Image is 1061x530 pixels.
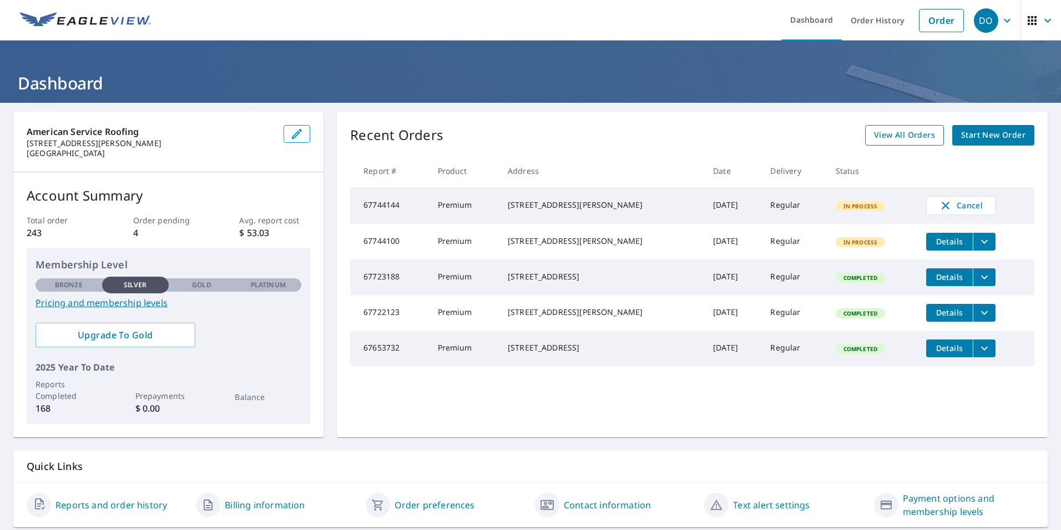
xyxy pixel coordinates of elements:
td: 67723188 [350,259,428,295]
span: Details [933,272,966,282]
a: Billing information [225,498,305,512]
button: filesDropdownBtn-67744100 [973,233,996,251]
td: Regular [761,331,826,366]
td: Premium [429,331,499,366]
td: 67744100 [350,224,428,259]
th: Address [499,154,704,187]
a: Contact information [564,498,651,512]
p: Balance [235,391,301,403]
button: filesDropdownBtn-67722123 [973,304,996,322]
span: View All Orders [874,128,935,142]
td: [DATE] [704,187,761,224]
p: [GEOGRAPHIC_DATA] [27,148,275,158]
p: Bronze [55,280,83,290]
a: Pricing and membership levels [36,296,301,309]
p: $ 0.00 [135,402,202,415]
div: [STREET_ADDRESS] [508,342,695,353]
p: Prepayments [135,390,202,402]
td: [DATE] [704,224,761,259]
td: 67722123 [350,295,428,331]
td: [DATE] [704,295,761,331]
p: 168 [36,402,102,415]
td: 67744144 [350,187,428,224]
div: [STREET_ADDRESS][PERSON_NAME] [508,236,695,247]
td: Premium [429,259,499,295]
p: 243 [27,226,98,239]
p: 2025 Year To Date [36,361,301,374]
h1: Dashboard [13,72,1048,94]
button: filesDropdownBtn-67653732 [973,339,996,357]
span: Upgrade To Gold [44,329,186,341]
td: Premium [429,295,499,331]
span: Cancel [938,199,984,212]
td: Regular [761,187,826,224]
button: detailsBtn-67653732 [926,339,973,357]
td: [DATE] [704,259,761,295]
p: Silver [124,280,147,290]
td: Regular [761,224,826,259]
p: Avg. report cost [239,214,310,226]
a: Start New Order [952,125,1034,146]
p: Quick Links [27,459,1034,473]
p: $ 53.03 [239,226,310,239]
th: Delivery [761,154,826,187]
p: [STREET_ADDRESS][PERSON_NAME] [27,138,275,148]
div: [STREET_ADDRESS] [508,271,695,282]
span: Start New Order [961,128,1025,142]
span: Completed [837,345,884,353]
button: Cancel [926,196,996,215]
td: Premium [429,187,499,224]
button: detailsBtn-67723188 [926,268,973,286]
th: Date [704,154,761,187]
span: In Process [837,202,885,210]
th: Product [429,154,499,187]
td: Regular [761,295,826,331]
div: [STREET_ADDRESS][PERSON_NAME] [508,199,695,211]
a: Order [919,9,964,32]
p: Platinum [251,280,286,290]
p: Membership Level [36,257,301,272]
a: View All Orders [865,125,944,146]
a: Payment options and membership levels [903,492,1034,518]
a: Order preferences [395,498,475,512]
span: Completed [837,274,884,282]
th: Status [827,154,917,187]
p: Account Summary [27,186,310,206]
p: Order pending [133,214,204,226]
p: American Service Roofing [27,125,275,138]
div: DO [974,8,998,33]
div: [STREET_ADDRESS][PERSON_NAME] [508,307,695,318]
th: Report # [350,154,428,187]
button: detailsBtn-67722123 [926,304,973,322]
span: Details [933,307,966,318]
span: Details [933,236,966,247]
p: Gold [192,280,211,290]
p: Recent Orders [350,125,443,146]
img: EV Logo [20,12,151,29]
td: [DATE] [704,331,761,366]
button: filesDropdownBtn-67723188 [973,268,996,286]
p: Total order [27,214,98,226]
a: Reports and order history [55,498,167,512]
td: Premium [429,224,499,259]
td: Regular [761,259,826,295]
button: detailsBtn-67744100 [926,233,973,251]
span: Details [933,343,966,353]
a: Upgrade To Gold [36,323,195,347]
span: In Process [837,238,885,246]
td: 67653732 [350,331,428,366]
a: Text alert settings [733,498,810,512]
span: Completed [837,309,884,317]
p: Reports Completed [36,378,102,402]
p: 4 [133,226,204,239]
